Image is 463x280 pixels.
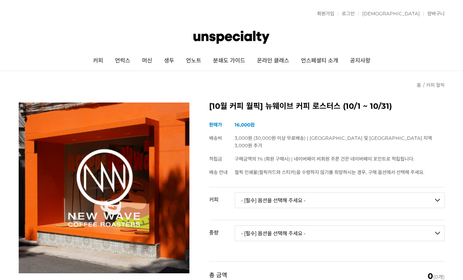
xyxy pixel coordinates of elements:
[136,51,158,71] a: 머신
[428,272,445,280] span: (0개)
[158,51,180,71] a: 생두
[209,169,228,175] span: 배송 안내
[209,220,235,238] th: 중량
[109,51,136,71] a: 언럭스
[251,51,295,71] a: 온라인 클래스
[18,102,190,273] img: [10월 커피 월픽] 뉴웨이브 커피 로스터스 (10/1 ~ 10/31)
[209,102,445,110] h2: [10월 커피 월픽] 뉴웨이브 커피 로스터스 (10/1 ~ 10/31)
[235,122,255,128] strong: 16,000원
[207,51,251,71] a: 분쇄도 가이드
[209,187,235,205] th: 커피
[417,82,421,88] a: 홈
[235,156,414,162] span: 구매금액의 1% (회원 구매시) | 네이버페이 비회원 주문 건은 네이버페이 포인트로 적립됩니다.
[423,11,445,16] a: 장바구니
[313,11,334,16] a: 회원가입
[426,82,445,88] a: 커피 월픽
[180,51,207,71] a: 언노트
[209,122,222,128] span: 판매가
[87,51,109,71] a: 커피
[209,135,222,141] span: 배송비
[295,51,344,71] a: 언스페셜티 소개
[209,156,222,162] span: 적립금
[338,11,355,16] a: 로그인
[209,272,227,280] strong: 총 금액
[344,51,376,71] a: 공지사항
[358,11,420,16] a: [DEMOGRAPHIC_DATA]
[193,26,270,49] img: 언스페셜티 몰
[235,135,432,148] span: 3,000원 (30,000원 이상 무료배송) | [GEOGRAPHIC_DATA] 및 [GEOGRAPHIC_DATA] 지역 3,000원 추가
[235,169,425,175] span: 월픽 인쇄물(월픽카드와 스티커)을 수령하지 않기를 희망하시는 경우, 구매 옵션에서 선택해 주세요.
